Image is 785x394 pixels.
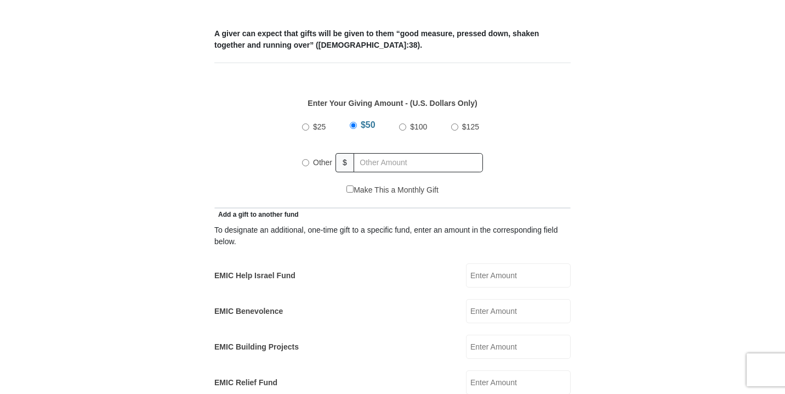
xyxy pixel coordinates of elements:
span: $25 [313,122,326,131]
div: To designate an additional, one-time gift to a specific fund, enter an amount in the correspondin... [214,224,571,247]
label: Make This a Monthly Gift [346,184,439,196]
span: $ [335,153,354,172]
input: Enter Amount [466,263,571,288]
input: Enter Amount [466,335,571,359]
span: Other [313,158,332,167]
label: EMIC Benevolence [214,306,283,317]
input: Enter Amount [466,299,571,323]
span: $50 [361,120,376,130]
label: EMIC Help Israel Fund [214,270,295,282]
span: $100 [410,122,427,131]
label: EMIC Relief Fund [214,377,277,389]
label: EMIC Building Projects [214,341,299,353]
input: Make This a Monthly Gift [346,185,354,193]
strong: Enter Your Giving Amount - (U.S. Dollars Only) [308,99,477,108]
b: A giver can expect that gifts will be given to them “good measure, pressed down, shaken together ... [214,29,539,49]
span: Add a gift to another fund [214,211,299,218]
span: $125 [462,122,479,131]
input: Other Amount [354,153,483,172]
